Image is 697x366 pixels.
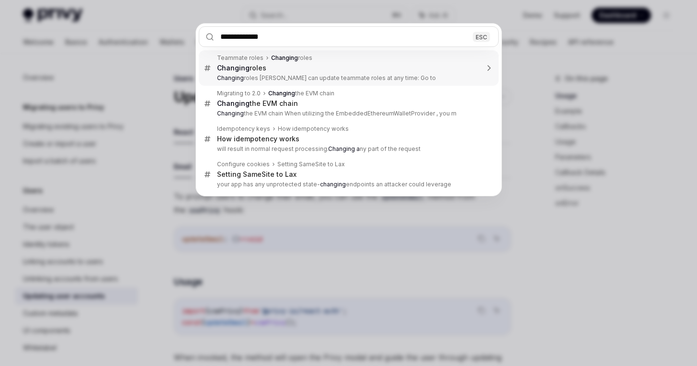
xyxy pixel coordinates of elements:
[217,125,270,133] div: Idempotency keys
[217,54,263,62] div: Teammate roles
[217,90,261,97] div: Migrating to 2.0
[217,99,250,107] b: Changing
[217,74,479,82] p: roles [PERSON_NAME] can update teammate roles at any time: Go to
[271,54,312,62] div: roles
[268,90,334,97] div: the EVM chain
[217,135,299,143] div: How idempotency works
[217,110,244,117] b: Changing
[328,145,360,152] b: Changing a
[217,181,479,188] p: your app has any unprotected state- endpoints an attacker could leverage
[320,181,346,188] b: changing
[278,125,349,133] div: How idempotency works
[217,160,270,168] div: Configure cookies
[277,160,345,168] div: Setting SameSite to Lax
[217,74,244,81] b: Changing
[217,170,297,179] div: Setting SameSite to Lax
[217,99,298,108] div: the EVM chain
[217,110,479,117] p: the EVM chain When utilizing the EmbeddedEthereumWalletProvider , you m
[217,64,250,72] b: Changing
[271,54,298,61] b: Changing
[217,64,266,72] div: roles
[473,32,490,42] div: ESC
[268,90,295,97] b: Changing
[217,145,479,153] p: will result in normal request processing. ny part of the request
